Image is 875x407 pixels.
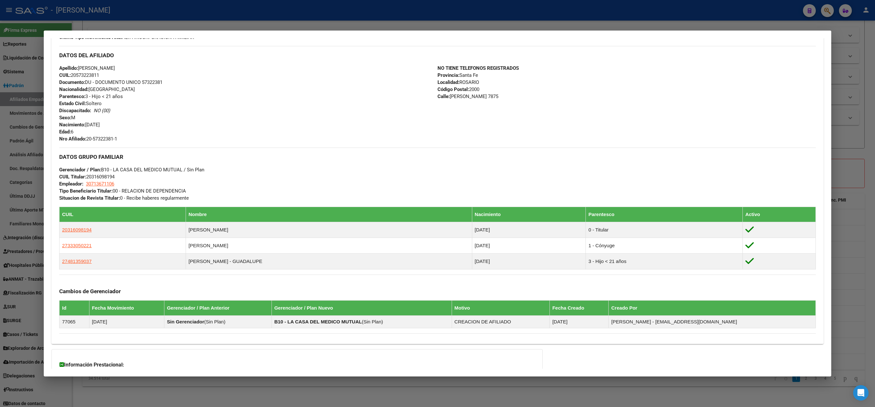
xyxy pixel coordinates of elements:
strong: Sexo: [59,115,71,121]
h3: Cambios de Gerenciador [59,288,816,295]
span: 20-57322381-1 [59,136,117,142]
i: NO (00) [94,108,110,113]
td: [DATE] [472,222,586,238]
td: [PERSON_NAME] - [EMAIL_ADDRESS][DOMAIN_NAME] [609,316,816,328]
strong: CUIL Titular: [59,174,86,180]
span: [PERSON_NAME] [59,65,115,71]
strong: Apellido: [59,65,78,71]
strong: Edad: [59,129,71,135]
strong: Gerenciador / Plan: [59,167,101,173]
td: CREACION DE AFILIADO [452,316,549,328]
span: 30713671106 [86,181,114,187]
span: 20316098194 [62,227,92,232]
strong: Nacionalidad: [59,86,88,92]
th: Id [60,301,89,316]
span: Sin Plan [364,319,382,324]
td: [PERSON_NAME] - GUADALUPE [186,254,472,269]
strong: Localidad: [438,79,459,85]
td: [DATE] [549,316,608,328]
td: [DATE] [89,316,164,328]
span: [PERSON_NAME] 7875 [438,94,498,99]
strong: Estado Civil: [59,101,86,106]
th: Activo [742,207,815,222]
strong: CUIL: [59,72,71,78]
th: Fecha Creado [549,301,608,316]
th: Parentesco [586,207,743,222]
span: 27333050221 [62,243,92,248]
span: 00 - RELACION DE DEPENDENCIA [59,188,186,194]
strong: Ultimo Tipo Movimiento Alta: [59,34,122,40]
td: 77065 [60,316,89,328]
h3: DATOS DEL AFILIADO [59,52,816,59]
span: [DATE] [59,122,100,128]
strong: Nro Afiliado: [59,136,86,142]
td: [PERSON_NAME] [186,222,472,238]
strong: Sin Gerenciador [167,319,204,324]
strong: Documento: [59,79,85,85]
th: Nombre [186,207,472,222]
td: 1 - Cónyuge [586,238,743,254]
td: [PERSON_NAME] [186,238,472,254]
span: 2000 [438,86,479,92]
span: ALTA INCORPORACION FAMILIAR [59,34,194,40]
strong: Situacion de Revista Titular: [59,195,120,201]
h3: Información Prestacional: [60,361,535,369]
span: 27481359037 [62,258,92,264]
strong: Empleador: [59,181,83,187]
th: CUIL [60,207,186,222]
span: 0 - Recibe haberes regularmente [59,195,189,201]
span: DU - DOCUMENTO UNICO 57322381 [59,79,162,85]
span: ROSARIO [438,79,479,85]
th: Gerenciador / Plan Nuevo [272,301,452,316]
strong: NO TIENE TELEFONOS REGISTRADOS [438,65,519,71]
strong: Tipo Beneficiario Titular: [59,188,113,194]
td: 0 - Titular [586,222,743,238]
td: 3 - Hijo < 21 años [586,254,743,269]
strong: Calle: [438,94,450,99]
span: 3 - Hijo < 21 años [59,94,123,99]
span: 20316098194 [59,174,115,180]
strong: Provincia: [438,72,459,78]
td: ( ) [164,316,272,328]
strong: Parentesco: [59,94,85,99]
td: [DATE] [472,238,586,254]
th: Gerenciador / Plan Anterior [164,301,272,316]
span: B10 - LA CASA DEL MEDICO MUTUAL / Sin Plan [59,167,204,173]
span: [GEOGRAPHIC_DATA] [59,86,135,92]
th: Creado Por [609,301,816,316]
td: ( ) [272,316,452,328]
div: Open Intercom Messenger [853,385,869,401]
th: Motivo [452,301,549,316]
strong: Nacimiento: [59,122,85,128]
span: M [59,115,75,121]
strong: Discapacitado: [59,108,91,113]
th: Nacimiento [472,207,586,222]
strong: Código Postal: [438,86,469,92]
h3: DATOS GRUPO FAMILIAR [59,153,816,160]
span: 20573223811 [59,72,99,78]
td: [DATE] [472,254,586,269]
span: Santa Fe [438,72,478,78]
span: 6 [59,129,73,135]
th: Fecha Movimiento [89,301,164,316]
strong: B10 - LA CASA DEL MEDICO MUTUAL [274,319,362,324]
span: Soltero [59,101,102,106]
span: Sin Plan [206,319,224,324]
